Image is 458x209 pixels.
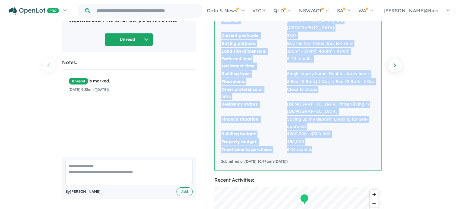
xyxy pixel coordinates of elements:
button: Zoom in [370,190,379,199]
td: 8-16 months [287,146,375,154]
td: 2307 [287,32,375,40]
td: 8-20 months [287,55,375,70]
td: Residency status: [221,100,287,115]
td: Finance situation: [221,115,287,131]
td: 3 Bed | 2 Bath | 2 Car, 4 Bed | 2 Bath | 2 Car [287,78,375,86]
button: Add [176,187,193,196]
img: Openlot PRO Logo White [9,7,59,15]
span: Unread [68,78,89,85]
span: [PERSON_NAME]@bep... [384,8,442,14]
span: By [PERSON_NAME] [65,189,101,195]
td: Building type: [221,70,287,78]
button: Unread [105,33,153,46]
strong: Requested info: [68,17,101,23]
small: [DATE] 9:33am ([DATE]) [68,87,109,92]
td: 450,000 [287,138,375,146]
div: Recent Activities: [214,176,382,184]
input: Try estate name, suburb, builder or developer [91,4,201,17]
td: Buying purpose: [221,40,287,48]
td: Saving up my deposit, Looking for pre-approval [287,115,375,131]
div: Submitted on [DATE] 10:47am ([DATE]) [221,158,375,164]
td: Close to shops [287,86,375,101]
td: Building budget: [221,130,287,138]
button: Zoom out [370,199,379,207]
td: Preferred land settlement time: [221,55,287,70]
td: Land size/dimension: [221,48,287,55]
td: Timeframe to purchase: [221,146,287,154]
td: Other preference or info: [221,86,287,101]
div: is marked. [68,78,194,85]
td: Floorplans: [221,78,287,86]
td: Property budget: [221,138,287,146]
td: Current postcode: [221,32,287,40]
td: [DEMOGRAPHIC_DATA] citizen living in [DEMOGRAPHIC_DATA] [287,100,375,115]
td: Single storey home, Double storey home [287,70,375,78]
div: Notes: [62,58,196,66]
td: 300m² - 399m², 400m² - 499m² [287,48,375,55]
td: $200,000 - $300,000 [287,130,375,138]
td: Buy the first home, Buy to live in [287,40,375,48]
div: Map marker [300,193,309,204]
